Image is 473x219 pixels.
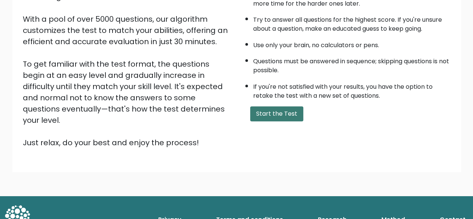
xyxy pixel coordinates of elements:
[253,37,451,50] li: Use only your brain, no calculators or pens.
[253,12,451,33] li: Try to answer all questions for the highest score. If you're unsure about a question, make an edu...
[253,53,451,75] li: Questions must be answered in sequence; skipping questions is not possible.
[253,79,451,100] li: If you're not satisfied with your results, you have the option to retake the test with a new set ...
[250,106,303,121] button: Start the Test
